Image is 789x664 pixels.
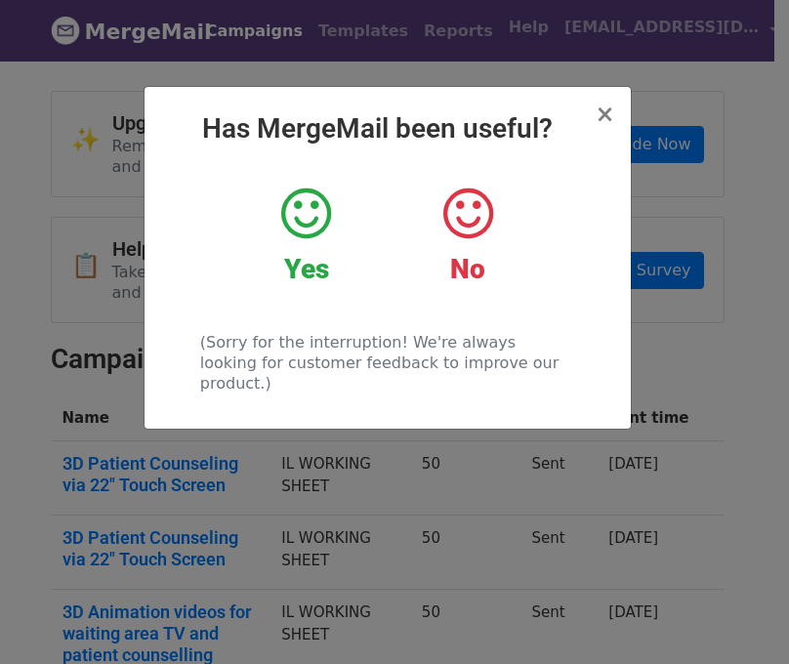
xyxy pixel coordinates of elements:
[160,112,615,145] h2: Has MergeMail been useful?
[240,185,372,286] a: Yes
[401,185,533,286] a: No
[284,253,329,285] strong: Yes
[450,253,485,285] strong: No
[200,332,574,394] p: (Sorry for the interruption! We're always looking for customer feedback to improve our product.)
[595,101,614,128] span: ×
[595,103,614,126] button: Close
